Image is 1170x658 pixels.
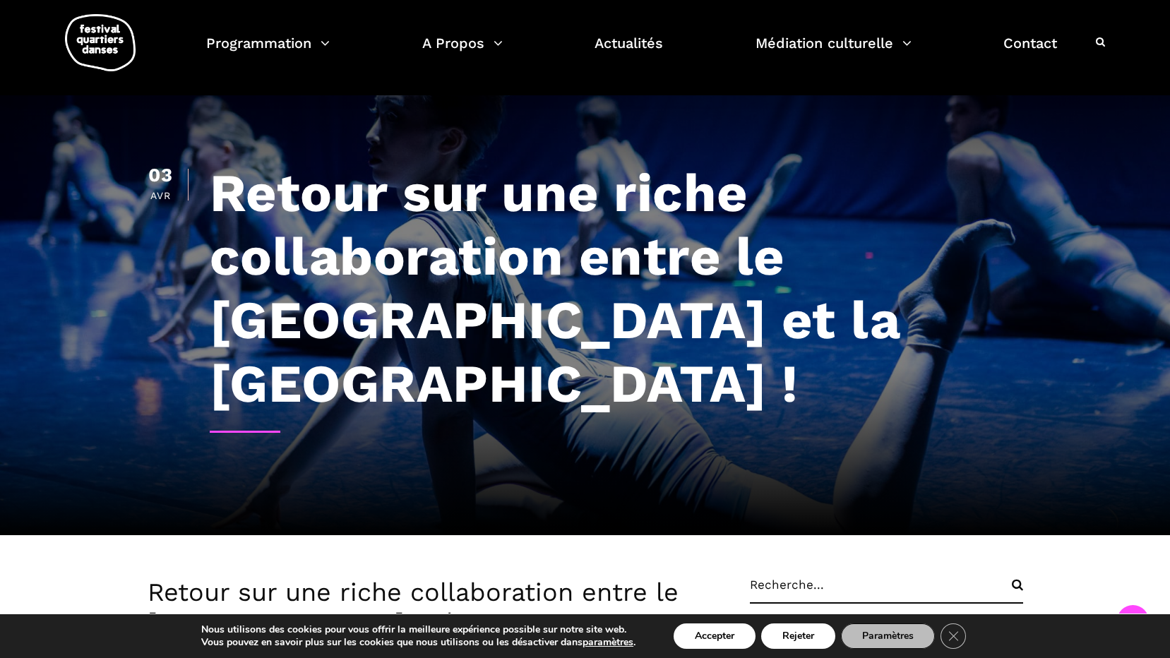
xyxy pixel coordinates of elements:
[1003,31,1057,73] a: Contact
[210,161,1023,415] h1: Retour sur une riche collaboration entre le [GEOGRAPHIC_DATA] et la [GEOGRAPHIC_DATA] !
[761,623,835,649] button: Rejeter
[201,636,635,649] p: Vous pouvez en savoir plus sur les cookies que nous utilisons ou les désactiver dans .
[206,31,330,73] a: Programmation
[674,623,756,649] button: Accepter
[65,14,136,71] img: logo-fqd-med
[595,31,663,73] a: Actualités
[941,623,966,649] button: Close GDPR Cookie Banner
[201,623,635,636] p: Nous utilisons des cookies pour vous offrir la meilleure expérience possible sur notre site web.
[148,166,174,185] div: 03
[583,636,633,649] button: paramètres
[750,578,1023,604] input: Recherche...
[148,191,174,201] div: Avr
[841,623,935,649] button: Paramètres
[422,31,503,73] a: A Propos
[756,31,912,73] a: Médiation culturelle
